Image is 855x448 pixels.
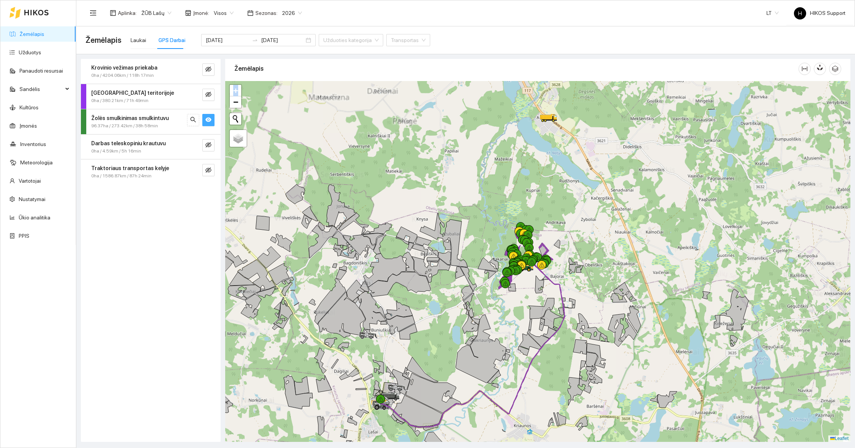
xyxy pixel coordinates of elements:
strong: Krovinio vežimas priekaba [91,65,157,71]
span: Visos [214,7,234,19]
a: Inventorius [20,141,46,147]
span: Sezonas : [255,9,277,17]
button: eye [202,114,215,126]
button: eye-invisible [202,89,215,101]
button: Initiate a new search [230,113,241,125]
span: − [233,97,238,107]
span: ŽŪB Lašų [141,7,171,19]
button: eye-invisible [202,164,215,176]
button: menu-fold [85,5,101,21]
span: to [252,37,258,43]
span: Aplinka : [118,9,137,17]
div: Žolės smulkinimas smulkintuvu96.37ha / 273.42km / 38h 58minsearcheye [81,109,221,134]
span: eye-invisible [205,66,211,73]
div: [GEOGRAPHIC_DATA] teritorijoje0ha / 380.21km / 71h 49mineye-invisible [81,84,221,109]
span: + [233,86,238,95]
span: HIKOS Support [794,10,845,16]
a: Meteorologija [20,159,53,166]
a: Panaudoti resursai [19,68,63,74]
input: Pabaigos data [261,36,304,44]
span: menu-fold [90,10,97,16]
a: Įmonės [19,123,37,129]
span: layout [110,10,116,16]
a: Žemėlapis [19,31,44,37]
span: 2026 [282,7,302,19]
span: eye-invisible [205,142,211,149]
span: 0ha / 4204.06km / 118h 17min [91,72,154,79]
strong: [GEOGRAPHIC_DATA] teritorijoje [91,90,174,96]
span: Įmonė : [193,9,209,17]
a: Layers [230,130,247,147]
button: search [187,114,199,126]
button: column-width [799,63,811,75]
span: Žemėlapis [85,34,121,46]
a: Užduotys [19,49,41,55]
div: Krovinio vežimas priekaba0ha / 4204.06km / 118h 17mineye-invisible [81,59,221,84]
span: H [798,7,802,19]
a: Zoom in [230,85,241,96]
span: column-width [799,66,810,72]
div: Darbas teleskopiniu krautuvu0ha / 4.59km / 5h 16mineye-invisible [81,135,221,159]
span: search [190,117,196,124]
span: 0ha / 1586.87km / 87h 24min [91,172,152,180]
strong: Žolės smulkinimas smulkintuvu [91,115,169,121]
span: swap-right [252,37,258,43]
strong: Darbas teleskopiniu krautuvu [91,140,166,146]
a: Leaflet [830,436,849,441]
span: shop [185,10,191,16]
div: Žemėlapis [234,58,799,80]
span: LT [766,7,779,19]
a: Ūkio analitika [19,214,50,221]
div: Traktoriaus transportas kelyje0ha / 1586.87km / 87h 24mineye-invisible [81,159,221,184]
div: GPS Darbai [158,36,186,44]
span: eye [205,117,211,124]
span: Sandėlis [19,81,63,97]
a: PPIS [19,233,29,239]
span: calendar [247,10,253,16]
button: eye-invisible [202,139,215,151]
span: eye-invisible [205,167,211,174]
a: Zoom out [230,96,241,108]
div: Laukai [131,36,146,44]
input: Pradžios data [206,36,249,44]
strong: Traktoriaus transportas kelyje [91,165,169,171]
a: Vartotojai [19,178,41,184]
span: 96.37ha / 273.42km / 38h 58min [91,122,158,130]
a: Kultūros [19,104,39,110]
button: eye-invisible [202,63,215,76]
a: Nustatymai [19,196,45,202]
span: 0ha / 4.59km / 5h 16min [91,148,141,155]
span: 0ha / 380.21km / 71h 49min [91,97,148,104]
span: eye-invisible [205,91,211,99]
